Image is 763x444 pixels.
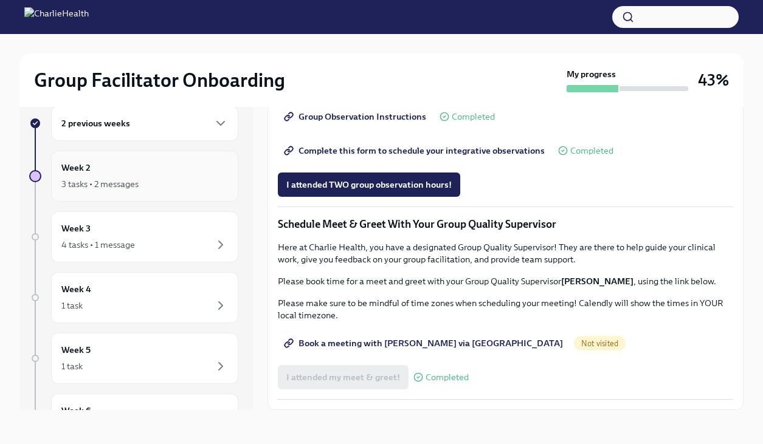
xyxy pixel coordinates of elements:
span: Not visited [574,339,626,348]
h3: 43% [698,69,729,91]
a: Week 34 tasks • 1 message [29,211,238,262]
h6: Week 4 [61,282,91,296]
a: Complete this form to schedule your integrative observations [278,138,553,163]
div: 2 previous weeks [51,106,238,141]
span: Completed [426,373,469,382]
a: Week 23 tasks • 2 messages [29,151,238,202]
a: Book a meeting with [PERSON_NAME] via [GEOGRAPHIC_DATA] [278,331,571,355]
span: Complete this form to schedule your integrative observations [286,145,545,157]
p: Schedule Meet & Greet With Your Group Quality Supervisor [278,217,733,231]
p: Here at Charlie Health, you have a designated Group Quality Supervisor! They are there to help gu... [278,241,733,265]
span: Book a meeting with [PERSON_NAME] via [GEOGRAPHIC_DATA] [286,337,563,349]
div: 4 tasks • 1 message [61,239,135,251]
h6: Week 2 [61,161,91,174]
span: Completed [570,146,613,155]
div: 1 task [61,299,83,312]
img: CharlieHealth [24,7,89,27]
h2: Group Facilitator Onboarding [34,68,285,92]
div: 1 task [61,360,83,372]
a: Group Observation Instructions [278,104,435,129]
span: I attended TWO group observation hours! [286,179,452,191]
p: Please make sure to be mindful of time zones when scheduling your meeting! Calendly will show the... [278,297,733,321]
button: I attended TWO group observation hours! [278,172,460,197]
span: Completed [452,112,495,121]
h6: Week 3 [61,222,91,235]
a: Week 51 task [29,333,238,384]
span: Group Observation Instructions [286,111,426,123]
strong: My progress [567,68,616,80]
h6: Week 6 [61,404,91,417]
h6: 2 previous weeks [61,117,130,130]
p: Please book time for a meet and greet with your Group Quality Supervisor , using the link below. [278,275,733,287]
strong: [PERSON_NAME] [561,276,634,287]
a: Week 41 task [29,272,238,323]
h6: Week 5 [61,343,91,357]
div: 3 tasks • 2 messages [61,178,139,190]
